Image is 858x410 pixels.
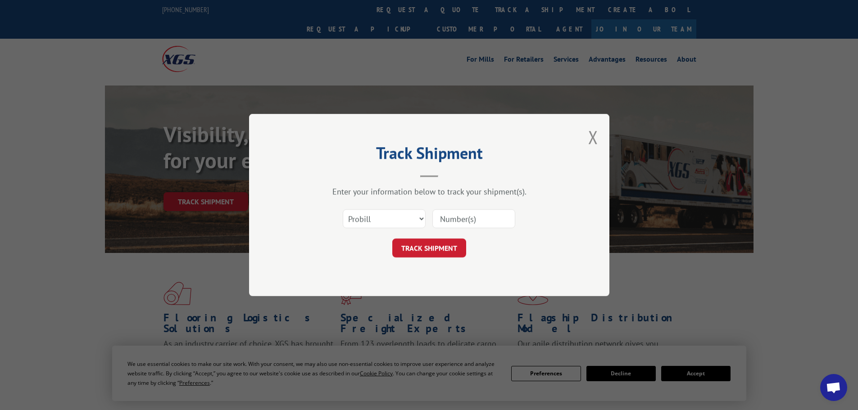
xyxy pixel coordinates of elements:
input: Number(s) [432,209,515,228]
button: Close modal [588,125,598,149]
button: TRACK SHIPMENT [392,239,466,257]
div: Enter your information below to track your shipment(s). [294,186,564,197]
h2: Track Shipment [294,147,564,164]
div: Open chat [820,374,847,401]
